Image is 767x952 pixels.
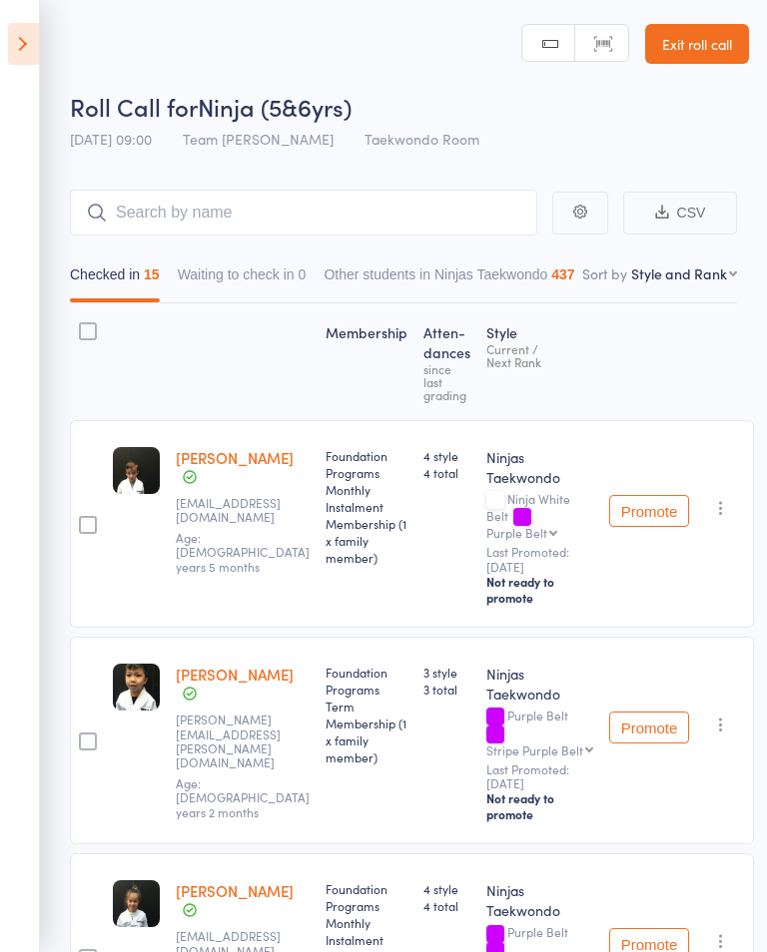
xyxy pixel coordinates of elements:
img: image1745623305.png [113,664,160,711]
div: Foundation Programs Monthly Instalment Membership (1 x family member) [326,447,407,566]
span: Roll Call for [70,90,198,123]
span: Taekwondo Room [365,129,479,149]
img: image1753484960.png [113,447,160,494]
button: Checked in15 [70,256,160,302]
button: Promote [609,712,689,743]
span: Age: [DEMOGRAPHIC_DATA] years 2 months [176,774,310,820]
button: CSV [623,192,737,235]
div: Stripe Purple Belt [486,743,583,756]
span: [DATE] 09:00 [70,129,152,149]
div: 437 [551,266,574,282]
span: Age: [DEMOGRAPHIC_DATA] years 5 months [176,529,310,575]
div: Current / Next Rank [486,342,593,368]
span: 3 style [423,664,470,681]
a: [PERSON_NAME] [176,880,294,901]
div: Ninja White Belt [486,492,593,539]
span: Team [PERSON_NAME] [183,129,334,149]
small: scusick@gmail.com [176,496,306,525]
div: Foundation Programs Term Membership (1 x family member) [326,664,407,765]
div: 0 [299,266,307,282]
div: Ninjas Taekwondo [486,880,593,920]
div: Purple Belt [486,526,547,539]
div: Style and Rank [631,263,727,283]
span: 4 total [423,897,470,914]
div: Not ready to promote [486,574,593,606]
button: Waiting to check in0 [178,256,307,302]
small: Last Promoted: [DATE] [486,762,593,791]
a: [PERSON_NAME] [176,664,294,685]
div: Membership [318,312,415,411]
div: Not ready to promote [486,790,593,822]
div: Atten­dances [415,312,478,411]
div: Ninjas Taekwondo [486,664,593,704]
a: Exit roll call [645,24,749,64]
small: Last Promoted: [DATE] [486,545,593,574]
span: 4 total [423,464,470,481]
span: 4 style [423,880,470,897]
input: Search by name [70,190,537,236]
span: 3 total [423,681,470,698]
img: image1746240620.png [113,880,160,927]
button: Other students in Ninjas Taekwondo437 [324,256,574,302]
small: maria.karina@gmail.com [176,713,306,770]
label: Sort by [582,263,627,283]
span: 4 style [423,447,470,464]
button: Promote [609,495,689,527]
div: Ninjas Taekwondo [486,447,593,487]
div: 15 [144,266,160,282]
div: since last grading [423,362,470,401]
span: Ninja (5&6yrs) [198,90,352,123]
div: Style [478,312,601,411]
a: [PERSON_NAME] [176,447,294,468]
div: Purple Belt [486,709,593,755]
